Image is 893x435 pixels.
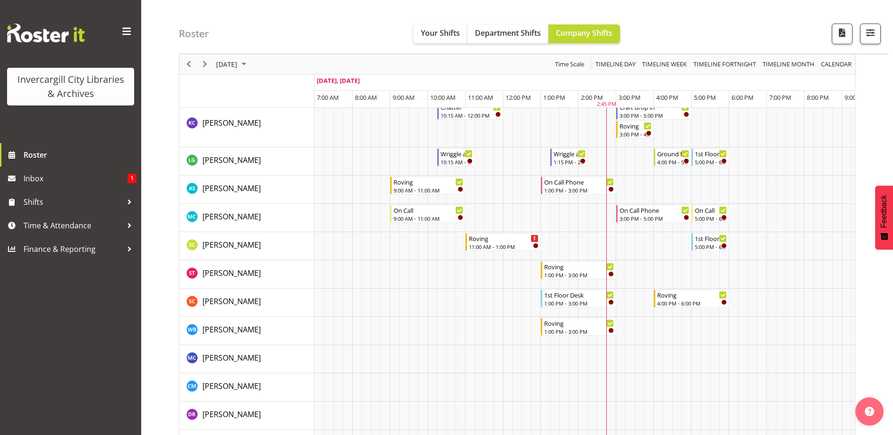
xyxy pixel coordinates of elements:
button: Filter Shifts [860,24,881,44]
span: [PERSON_NAME] [202,409,261,419]
span: 7:00 PM [769,93,791,102]
span: Your Shifts [421,28,460,38]
td: Samuel Carter resource [179,232,314,260]
span: 12:00 PM [506,93,531,102]
span: Time Scale [554,58,585,70]
span: Department Shifts [475,28,541,38]
span: 6:00 PM [732,93,754,102]
span: Timeline Week [641,58,688,70]
div: 10:15 AM - 11:15 AM [441,158,473,166]
div: Roving [469,234,539,243]
span: 1 [128,174,137,183]
div: Wriggle and Rhyme [441,149,473,158]
div: Wriggle and Rhyme [554,149,586,158]
span: calendar [820,58,853,70]
div: 3:00 PM - 5:00 PM [619,215,689,222]
td: Saniya Thompson resource [179,260,314,289]
div: Lisa Griffiths"s event - Ground floor Help Desk Begin From Monday, September 1, 2025 at 4:00:00 P... [654,148,692,166]
span: [PERSON_NAME] [202,381,261,391]
a: [PERSON_NAME] [202,117,261,129]
div: 1:00 PM - 3:00 PM [544,186,614,194]
div: Previous [181,54,197,74]
span: 10:00 AM [430,93,456,102]
div: Willem Burger"s event - Roving Begin From Monday, September 1, 2025 at 1:00:00 PM GMT+12:00 Ends ... [541,318,616,336]
div: Roving [619,121,652,130]
button: Time Scale [554,58,586,70]
td: Mandy Stenton resource [179,176,314,204]
div: 1:15 PM - 2:15 PM [554,158,586,166]
div: 1:00 PM - 3:00 PM [544,271,614,279]
td: Willem Burger resource [179,317,314,345]
div: 3:00 PM - 5:00 PM [619,112,689,119]
td: Lisa Griffiths resource [179,147,314,176]
div: Roving [544,262,614,271]
button: Timeline Week [641,58,689,70]
div: Michelle Cunningham"s event - On Call Begin From Monday, September 1, 2025 at 9:00:00 AM GMT+12:0... [390,205,466,223]
td: Aurora Catu resource [179,345,314,373]
img: Rosterit website logo [7,24,85,42]
span: Company Shifts [556,28,612,38]
div: Kay Chen"s event - Roving Begin From Monday, September 1, 2025 at 3:00:00 PM GMT+12:00 Ends At Mo... [616,121,654,138]
div: Roving [544,318,614,328]
div: On Call Phone [544,177,614,186]
div: 11:00 AM - 1:00 PM [469,243,539,250]
div: 1:00 PM - 3:00 PM [544,299,614,307]
td: Kay Chen resource [179,101,314,147]
div: 5:00 PM - 6:00 PM [695,215,727,222]
span: Finance & Reporting [24,242,122,256]
td: Debra Robinson resource [179,402,314,430]
span: [PERSON_NAME] [202,118,261,128]
span: Timeline Month [762,58,815,70]
div: 10:15 AM - 12:00 PM [441,112,501,119]
span: 1:00 PM [543,93,565,102]
div: Invercargill City Libraries & Archives [16,72,125,101]
span: 4:00 PM [656,93,678,102]
div: 1st Floor Desk [695,149,727,158]
div: 4:00 PM - 5:00 PM [657,158,689,166]
div: Mandy Stenton"s event - On Call Phone Begin From Monday, September 1, 2025 at 1:00:00 PM GMT+12:0... [541,177,616,194]
a: [PERSON_NAME] [202,183,261,194]
span: 8:00 PM [807,93,829,102]
span: [PERSON_NAME] [202,268,261,278]
button: Your Shifts [413,24,467,43]
span: 3:00 PM [619,93,641,102]
span: 7:00 AM [317,93,339,102]
a: [PERSON_NAME] [202,211,261,222]
div: 9:00 AM - 11:00 AM [394,186,463,194]
span: 9:00 PM [845,93,867,102]
button: Download a PDF of the roster for the current day [832,24,853,44]
button: Month [820,58,853,70]
span: Roster [24,148,137,162]
button: Department Shifts [467,24,548,43]
span: [PERSON_NAME] [202,353,261,363]
div: Kay Chen"s event - Craft drop in Begin From Monday, September 1, 2025 at 3:00:00 PM GMT+12:00 End... [616,102,692,120]
span: 11:00 AM [468,93,493,102]
a: [PERSON_NAME] [202,239,261,250]
span: Inbox [24,171,128,185]
td: Michelle Cunningham resource [179,204,314,232]
div: Roving [657,290,727,299]
div: On Call Phone [619,205,689,215]
div: Michelle Cunningham"s event - On Call Begin From Monday, September 1, 2025 at 5:00:00 PM GMT+12:0... [692,205,729,223]
div: On Call [394,205,463,215]
td: Serena Casey resource [179,289,314,317]
a: [PERSON_NAME] [202,154,261,166]
div: 3:00 PM - 4:00 PM [619,130,652,138]
div: Next [197,54,213,74]
span: [PERSON_NAME] [202,240,261,250]
a: [PERSON_NAME] [202,352,261,363]
div: 5:00 PM - 6:00 PM [695,158,727,166]
span: 9:00 AM [393,93,415,102]
span: Timeline Fortnight [692,58,757,70]
div: Lisa Griffiths"s event - Wriggle and Rhyme Begin From Monday, September 1, 2025 at 10:15:00 AM GM... [437,148,475,166]
button: Timeline Day [594,58,637,70]
div: Samuel Carter"s event - Roving Begin From Monday, September 1, 2025 at 11:00:00 AM GMT+12:00 Ends... [466,233,541,251]
span: 5:00 PM [694,93,716,102]
h4: Roster [179,28,209,39]
div: 1:00 PM - 3:00 PM [544,328,614,335]
td: Cindy Mulrooney resource [179,373,314,402]
a: [PERSON_NAME] [202,296,261,307]
button: Timeline Month [761,58,816,70]
div: Kay Chen"s event - Chatter Begin From Monday, September 1, 2025 at 10:15:00 AM GMT+12:00 Ends At ... [437,102,503,120]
